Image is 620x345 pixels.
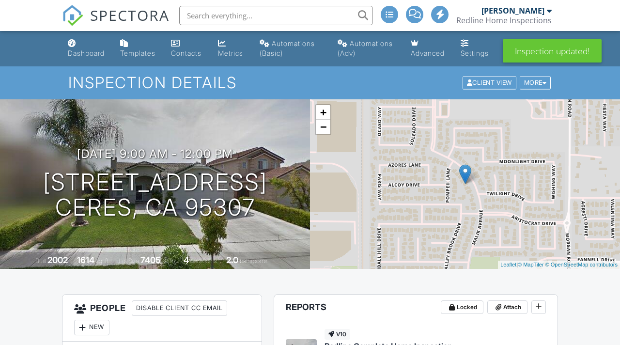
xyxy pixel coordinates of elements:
span: sq. ft. [96,257,109,265]
a: Zoom out [316,120,330,134]
a: SPECTORA [62,13,170,33]
div: Contacts [171,49,201,57]
div: More [520,77,551,90]
a: Contacts [167,35,206,63]
a: Support Center [501,35,556,63]
div: Disable Client CC Email [132,300,227,316]
a: © OpenStreetMap contributors [545,262,618,267]
h1: Inspection Details [68,74,552,91]
a: Zoom in [316,105,330,120]
input: Search everything... [179,6,373,25]
span: bathrooms [240,257,267,265]
a: Automations (Basic) [256,35,325,63]
div: Dashboard [68,49,105,57]
a: Settings [457,35,493,63]
span: sq.ft. [162,257,174,265]
img: The Best Home Inspection Software - Spectora [62,5,83,26]
div: Automations (Basic) [260,39,315,57]
div: 4 [184,255,189,265]
div: 1614 [77,255,94,265]
a: Automations (Advanced) [334,35,400,63]
div: | [498,261,620,269]
div: New [74,320,109,335]
a: Templates [116,35,159,63]
span: bedrooms [190,257,217,265]
a: © MapTiler [518,262,544,267]
div: Client View [463,77,516,90]
div: Templates [120,49,155,57]
div: Advanced [411,49,445,57]
h1: [STREET_ADDRESS] Ceres, CA 95307 [43,170,267,221]
span: SPECTORA [90,5,170,25]
h3: [DATE] 9:00 am - 12:00 pm [77,147,233,160]
div: 2002 [47,255,68,265]
div: Metrics [218,49,243,57]
a: Advanced [407,35,449,63]
a: Leaflet [500,262,516,267]
span: Built [35,257,46,265]
a: Metrics [214,35,248,63]
div: Inspection updated! [503,39,602,63]
a: Client View [462,78,519,86]
div: Automations (Adv) [338,39,393,57]
span: Lot Size [119,257,139,265]
a: Dashboard [64,35,108,63]
div: [PERSON_NAME] [481,6,544,16]
div: 2.0 [226,255,238,265]
div: Settings [461,49,489,57]
div: Redline Home Inspections [456,16,552,25]
h3: People [62,295,262,342]
div: 7405 [140,255,161,265]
